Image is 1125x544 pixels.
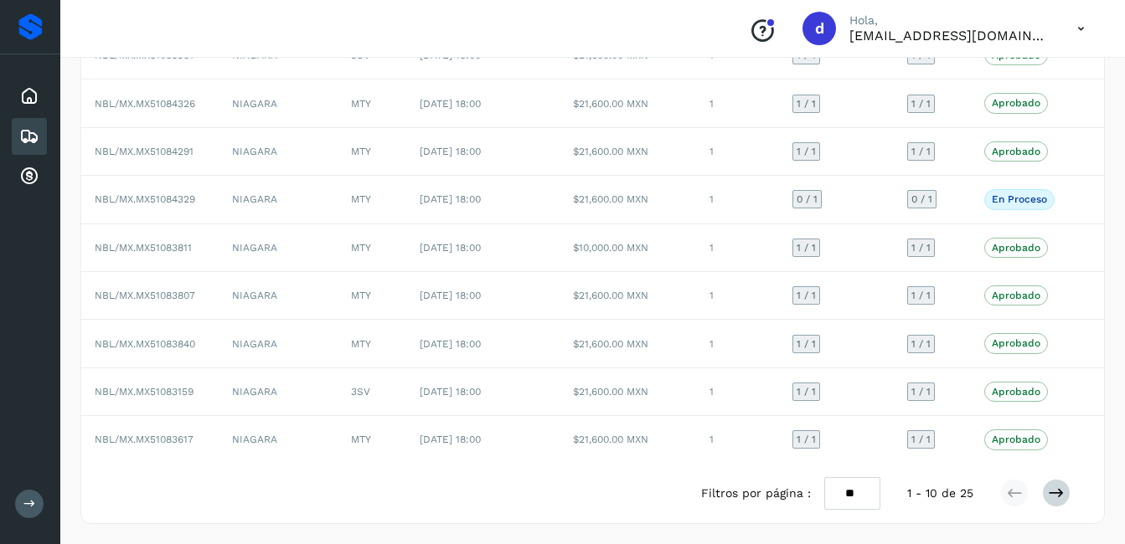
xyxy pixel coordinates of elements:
td: 1 [696,176,779,223]
td: MTY [338,224,406,272]
span: [DATE] 18:00 [420,242,481,254]
div: Cuentas por cobrar [12,158,47,195]
td: MTY [338,80,406,127]
td: NIAGARA [219,416,338,463]
span: 1 / 1 [797,290,816,300]
td: $21,600.00 MXN [560,320,697,367]
td: 3SV [338,368,406,416]
td: $21,600.00 MXN [560,128,697,176]
td: NIAGARA [219,224,338,272]
td: MTY [338,416,406,463]
td: MTY [338,128,406,176]
span: 1 / 1 [911,99,931,109]
td: 1 [696,224,779,272]
span: 1 / 1 [797,50,816,60]
td: $21,600.00 MXN [560,80,697,127]
td: $10,000.00 MXN [560,224,697,272]
span: [DATE] 18:00 [420,193,481,205]
span: 0 / 1 [911,194,932,204]
span: NBL/MX.MX51083159 [95,386,194,398]
span: [DATE] 18:00 [420,146,481,157]
span: NBL/MX.MX51084329 [95,193,195,205]
p: Aprobado [992,97,1040,109]
td: $21,600.00 MXN [560,368,697,416]
p: En proceso [992,193,1047,205]
span: NBL/MX.MX51083840 [95,338,195,350]
p: Aprobado [992,337,1040,349]
span: 1 / 1 [797,146,816,157]
div: Embarques [12,118,47,155]
span: 1 / 1 [797,99,816,109]
span: [DATE] 18:00 [420,290,481,301]
td: 1 [696,320,779,367]
p: Aprobado [992,386,1040,398]
td: $21,600.00 MXN [560,416,697,463]
td: NIAGARA [219,368,338,416]
span: [DATE] 18:00 [420,98,481,110]
td: $21,600.00 MXN [560,272,697,320]
span: 1 / 1 [911,387,931,397]
span: NBL/MX.MX51083617 [95,434,194,445]
span: 1 / 1 [911,146,931,157]
td: MTY [338,176,406,223]
span: 1 / 1 [797,339,816,349]
span: [DATE] 18:00 [420,434,481,445]
td: NIAGARA [219,176,338,223]
span: 1 / 1 [911,434,931,444]
span: 1 / 1 [911,50,931,60]
div: Inicio [12,78,47,115]
td: NIAGARA [219,80,338,127]
span: NBL/MX.MX51084326 [95,98,195,110]
td: NIAGARA [219,320,338,367]
span: NBL/MX.MX51084291 [95,146,194,157]
span: 1 / 1 [797,434,816,444]
td: NIAGARA [219,128,338,176]
span: 1 / 1 [911,290,931,300]
td: 1 [696,368,779,416]
p: dcordero@grupoterramex.com [849,28,1050,44]
span: NBL/MX.MX51083807 [95,290,195,301]
span: [DATE] 18:00 [420,386,481,398]
span: NBL/MX.MX51083811 [95,242,192,254]
span: Filtros por página : [701,485,811,502]
td: 1 [696,416,779,463]
td: 1 [696,272,779,320]
span: 1 / 1 [797,387,816,397]
td: MTY [338,320,406,367]
span: 1 / 1 [911,243,931,253]
p: Aprobado [992,434,1040,445]
td: $21,600.00 MXN [560,176,697,223]
td: 1 [696,128,779,176]
span: 1 / 1 [911,339,931,349]
span: 0 / 1 [797,194,818,204]
td: NIAGARA [219,272,338,320]
p: Aprobado [992,290,1040,301]
p: Aprobado [992,146,1040,157]
td: 1 [696,80,779,127]
span: [DATE] 18:00 [420,338,481,350]
td: MTY [338,272,406,320]
p: Aprobado [992,242,1040,254]
span: 1 - 10 de 25 [907,485,973,502]
span: 1 / 1 [797,243,816,253]
p: Hola, [849,13,1050,28]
